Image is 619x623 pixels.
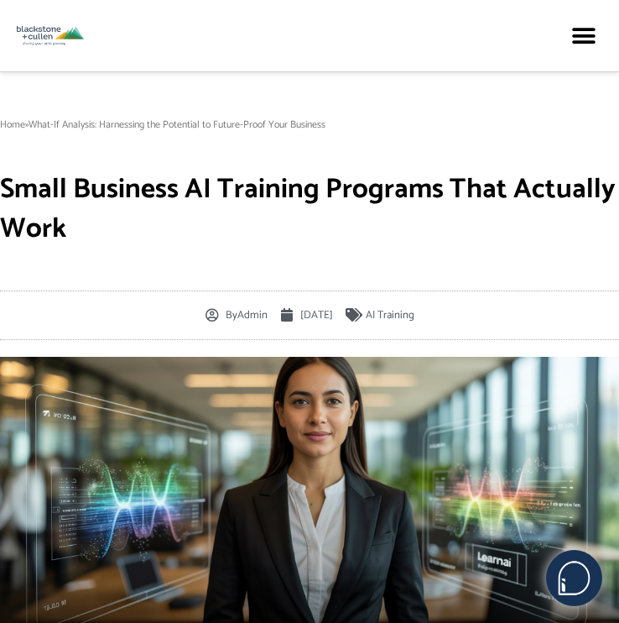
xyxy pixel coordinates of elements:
[226,306,237,324] span: By
[280,304,333,327] a: [DATE]
[219,304,268,327] span: Admin
[564,17,602,55] div: Menu Toggle
[205,304,268,327] a: ByAdmin
[25,117,29,133] span: »
[547,551,601,605] img: users%2F5SSOSaKfQqXq3cFEnIZRYMEs4ra2%2Fmedia%2Fimages%2F-Bulle%20blanche%20sans%20fond%20%2B%20ma...
[366,306,414,324] a: AI Training
[300,306,333,324] time: [DATE]
[29,117,325,133] span: What-If Analysis: Harnessing the Potential to Future-Proof Your Business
